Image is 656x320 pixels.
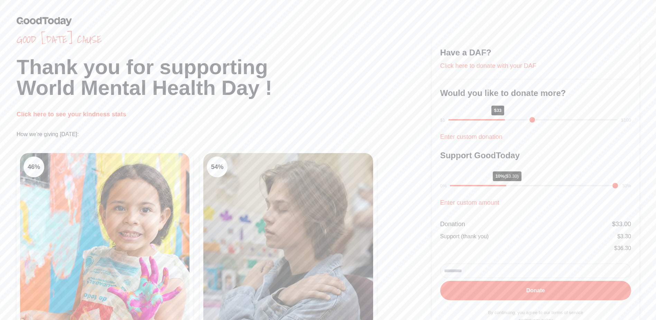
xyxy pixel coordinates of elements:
div: Support (thank you) [440,232,489,241]
h3: Have a DAF? [440,47,631,58]
button: Donate [440,281,631,300]
div: $ [614,244,631,252]
div: 46 % [24,157,44,177]
div: 30% [622,183,631,189]
span: Good [DATE] cause [17,33,432,46]
a: Click here to donate with your DAF [440,62,536,69]
div: 10% [493,171,521,181]
h3: Would you like to donate more? [440,88,631,99]
div: 54 % [207,157,228,177]
span: 33.00 [616,221,631,228]
p: How we're giving [DATE]: [17,130,432,139]
h3: Support GoodToday [440,150,631,161]
a: Enter custom donation [440,133,502,140]
div: $33 [491,106,505,115]
span: 3.30 [620,233,631,239]
h1: Thank you for supporting World Mental Health Day ! [17,57,432,98]
div: $100 [621,117,631,124]
span: 36.30 [617,245,631,251]
img: GoodToday [17,17,72,26]
span: ($3.30) [505,174,519,179]
div: $ [617,232,631,241]
div: $ [612,219,631,229]
div: Donation [440,219,465,229]
div: $1 [440,117,445,124]
a: Click here to see your kindness stats [17,111,126,118]
a: Enter custom amount [440,199,499,206]
div: 0% [440,183,447,189]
